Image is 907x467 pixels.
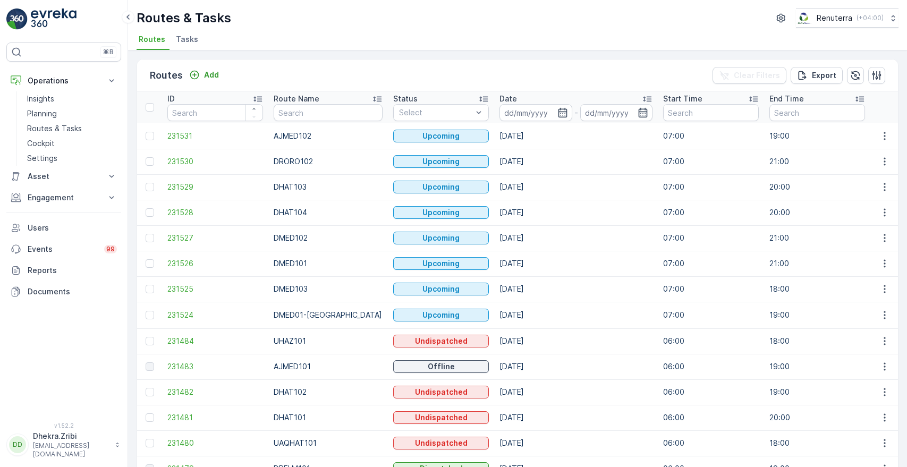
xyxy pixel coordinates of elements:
[494,328,658,354] td: [DATE]
[393,309,489,321] button: Upcoming
[494,430,658,456] td: [DATE]
[146,157,154,166] div: Toggle Row Selected
[663,207,759,218] p: 07:00
[769,284,865,294] p: 18:00
[23,106,121,121] a: Planning
[274,182,383,192] p: DHAT103
[393,155,489,168] button: Upcoming
[393,411,489,424] button: Undispatched
[167,207,263,218] a: 231528
[796,12,812,24] img: Screenshot_2024-07-26_at_13.33.01.png
[167,412,263,423] a: 231481
[812,70,836,81] p: Export
[167,233,263,243] a: 231527
[663,104,759,121] input: Search
[274,412,383,423] p: DHAT101
[31,9,77,30] img: logo_light-DOdMpM7g.png
[663,412,759,423] p: 06:00
[176,34,198,45] span: Tasks
[6,166,121,187] button: Asset
[399,107,472,118] p: Select
[415,412,468,423] p: Undispatched
[27,94,54,104] p: Insights
[663,387,759,397] p: 06:00
[769,310,865,320] p: 19:00
[28,171,100,182] p: Asset
[146,234,154,242] div: Toggle Row Selected
[167,94,175,104] p: ID
[6,217,121,239] a: Users
[494,379,658,405] td: [DATE]
[167,438,263,448] a: 231480
[769,104,865,121] input: Search
[274,131,383,141] p: AJMED102
[817,13,852,23] p: Renuterra
[415,336,468,346] p: Undispatched
[663,284,759,294] p: 07:00
[422,207,460,218] p: Upcoming
[167,284,263,294] a: 231525
[6,239,121,260] a: Events99
[274,233,383,243] p: DMED102
[274,387,383,397] p: DHAT102
[857,14,884,22] p: ( +04:00 )
[769,156,865,167] p: 21:00
[499,104,572,121] input: dd/mm/yyyy
[580,104,653,121] input: dd/mm/yyyy
[27,138,55,149] p: Cockpit
[106,245,115,253] p: 99
[146,208,154,217] div: Toggle Row Selected
[499,94,517,104] p: Date
[146,311,154,319] div: Toggle Row Selected
[146,362,154,371] div: Toggle Row Selected
[167,310,263,320] span: 231524
[204,70,219,80] p: Add
[663,233,759,243] p: 07:00
[574,106,578,119] p: -
[27,153,57,164] p: Settings
[167,156,263,167] a: 231530
[415,387,468,397] p: Undispatched
[6,422,121,429] span: v 1.52.2
[393,360,489,373] button: Offline
[146,285,154,293] div: Toggle Row Selected
[769,94,804,104] p: End Time
[167,131,263,141] a: 231531
[393,335,489,347] button: Undispatched
[167,258,263,269] a: 231526
[274,438,383,448] p: UAQHAT101
[150,68,183,83] p: Routes
[103,48,114,56] p: ⌘B
[494,225,658,251] td: [DATE]
[28,223,117,233] p: Users
[146,259,154,268] div: Toggle Row Selected
[663,310,759,320] p: 07:00
[415,438,468,448] p: Undispatched
[393,232,489,244] button: Upcoming
[6,187,121,208] button: Engagement
[494,354,658,379] td: [DATE]
[6,9,28,30] img: logo
[27,123,82,134] p: Routes & Tasks
[33,431,109,441] p: Dhekra.Zribi
[393,130,489,142] button: Upcoming
[769,258,865,269] p: 21:00
[796,9,898,28] button: Renuterra(+04:00)
[146,183,154,191] div: Toggle Row Selected
[274,207,383,218] p: DHAT104
[146,132,154,140] div: Toggle Row Selected
[494,405,658,430] td: [DATE]
[663,131,759,141] p: 07:00
[422,233,460,243] p: Upcoming
[146,388,154,396] div: Toggle Row Selected
[167,336,263,346] a: 231484
[734,70,780,81] p: Clear Filters
[393,206,489,219] button: Upcoming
